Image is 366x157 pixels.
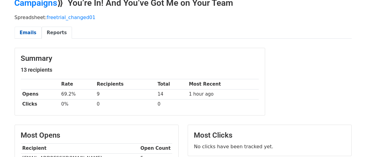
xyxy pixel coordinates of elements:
h3: Most Opens [21,131,172,140]
th: Rate [60,79,95,89]
h5: 13 recipients [21,67,259,73]
iframe: Chat Widget [336,128,366,157]
td: 0 [95,99,156,109]
td: 69.2% [60,89,95,99]
td: 0 [156,99,187,109]
th: Opens [21,89,60,99]
th: Total [156,79,187,89]
th: Recipient [21,143,139,153]
td: 9 [95,89,156,99]
a: Reports [42,27,72,39]
p: No clicks have been tracked yet. [194,143,345,150]
th: Most Recent [187,79,258,89]
td: 1 hour ago [187,89,258,99]
a: freetrial_changed01 [47,15,96,20]
th: Open Count [139,143,172,153]
h3: Summary [21,54,259,63]
h3: Most Clicks [194,131,345,140]
th: Clicks [21,99,60,109]
td: 0% [60,99,95,109]
th: Recipients [95,79,156,89]
a: Emails [15,27,42,39]
td: 14 [156,89,187,99]
p: Spreadsheet: [15,14,352,21]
